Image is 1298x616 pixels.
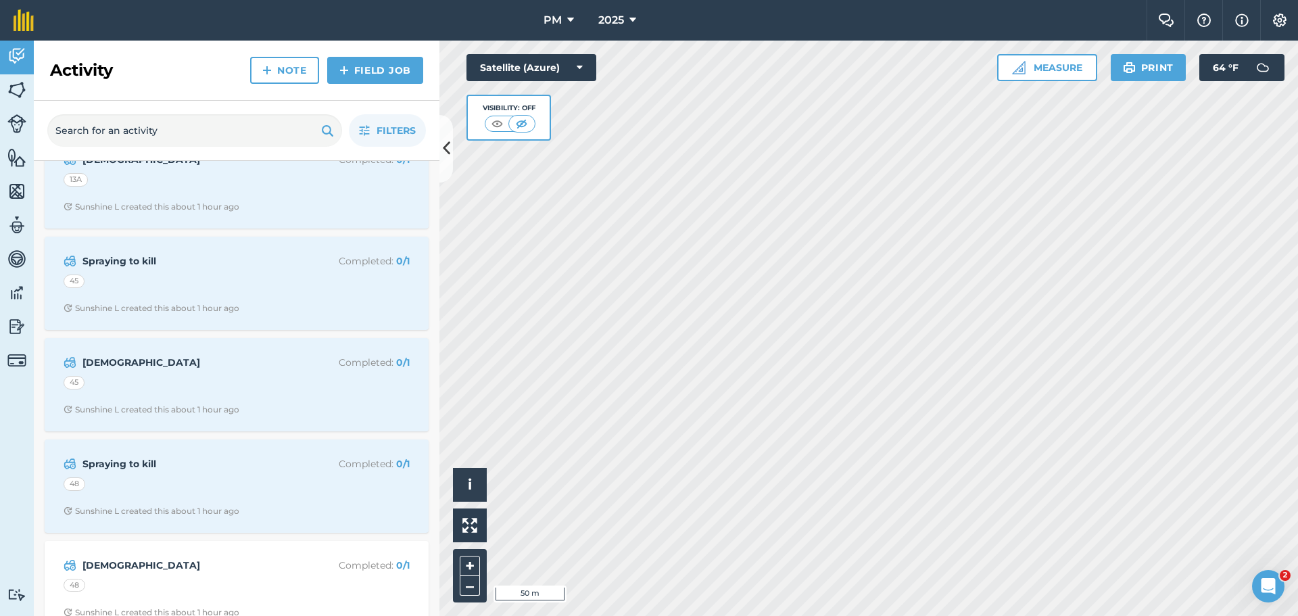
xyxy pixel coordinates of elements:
button: Filters [349,114,426,147]
button: – [460,576,480,596]
button: i [453,468,487,502]
div: Visibility: Off [483,103,535,114]
div: 45 [64,275,85,288]
img: svg+xml;base64,PHN2ZyB4bWxucz0iaHR0cDovL3d3dy53My5vcmcvMjAwMC9zdmciIHdpZHRoPSI1MCIgaGVpZ2h0PSI0MC... [489,117,506,131]
img: Two speech bubbles overlapping with the left bubble in the forefront [1158,14,1174,27]
button: + [460,556,480,576]
img: svg+xml;base64,PD94bWwgdmVyc2lvbj0iMS4wIiBlbmNvZGluZz0idXRmLTgiPz4KPCEtLSBHZW5lcmF0b3I6IEFkb2JlIE... [64,456,76,472]
button: Print [1111,54,1186,81]
iframe: Intercom live chat [1252,570,1284,602]
strong: 0 / 1 [396,153,410,166]
img: svg+xml;base64,PHN2ZyB4bWxucz0iaHR0cDovL3d3dy53My5vcmcvMjAwMC9zdmciIHdpZHRoPSI1MCIgaGVpZ2h0PSI0MC... [513,117,530,131]
img: A cog icon [1272,14,1288,27]
img: svg+xml;base64,PD94bWwgdmVyc2lvbj0iMS4wIiBlbmNvZGluZz0idXRmLTgiPz4KPCEtLSBHZW5lcmF0b3I6IEFkb2JlIE... [7,114,26,133]
img: fieldmargin Logo [14,9,34,31]
span: 64 ° F [1213,54,1239,81]
img: Clock with arrow pointing clockwise [64,202,72,211]
img: A question mark icon [1196,14,1212,27]
strong: 0 / 1 [396,458,410,470]
button: Satellite (Azure) [466,54,596,81]
img: svg+xml;base64,PD94bWwgdmVyc2lvbj0iMS4wIiBlbmNvZGluZz0idXRmLTgiPz4KPCEtLSBHZW5lcmF0b3I6IEFkb2JlIE... [7,283,26,303]
a: Note [250,57,319,84]
img: svg+xml;base64,PD94bWwgdmVyc2lvbj0iMS4wIiBlbmNvZGluZz0idXRmLTgiPz4KPCEtLSBHZW5lcmF0b3I6IEFkb2JlIE... [64,354,76,371]
a: Spraying to killCompleted: 0/145Clock with arrow pointing clockwiseSunshine L created this about ... [53,245,420,322]
div: Sunshine L created this about 1 hour ago [64,404,239,415]
p: Completed : [302,558,410,573]
strong: 0 / 1 [396,356,410,369]
img: Clock with arrow pointing clockwise [64,304,72,312]
img: svg+xml;base64,PD94bWwgdmVyc2lvbj0iMS4wIiBlbmNvZGluZz0idXRmLTgiPz4KPCEtLSBHZW5lcmF0b3I6IEFkb2JlIE... [7,351,26,370]
strong: 0 / 1 [396,559,410,571]
div: 48 [64,477,85,491]
img: Clock with arrow pointing clockwise [64,506,72,515]
p: Completed : [302,456,410,471]
img: svg+xml;base64,PD94bWwgdmVyc2lvbj0iMS4wIiBlbmNvZGluZz0idXRmLTgiPz4KPCEtLSBHZW5lcmF0b3I6IEFkb2JlIE... [7,249,26,269]
div: Sunshine L created this about 1 hour ago [64,202,239,212]
a: [DEMOGRAPHIC_DATA]Completed: 0/145Clock with arrow pointing clockwiseSunshine L created this abou... [53,346,420,423]
img: svg+xml;base64,PHN2ZyB4bWxucz0iaHR0cDovL3d3dy53My5vcmcvMjAwMC9zdmciIHdpZHRoPSIxOSIgaGVpZ2h0PSIyNC... [1123,60,1136,76]
img: svg+xml;base64,PD94bWwgdmVyc2lvbj0iMS4wIiBlbmNvZGluZz0idXRmLTgiPz4KPCEtLSBHZW5lcmF0b3I6IEFkb2JlIE... [7,316,26,337]
img: svg+xml;base64,PD94bWwgdmVyc2lvbj0iMS4wIiBlbmNvZGluZz0idXRmLTgiPz4KPCEtLSBHZW5lcmF0b3I6IEFkb2JlIE... [7,588,26,601]
strong: [DEMOGRAPHIC_DATA] [82,558,297,573]
span: 2 [1280,570,1291,581]
img: svg+xml;base64,PHN2ZyB4bWxucz0iaHR0cDovL3d3dy53My5vcmcvMjAwMC9zdmciIHdpZHRoPSI1NiIgaGVpZ2h0PSI2MC... [7,80,26,100]
span: i [468,476,472,493]
strong: [DEMOGRAPHIC_DATA] [82,355,297,370]
div: 48 [64,579,85,592]
span: 2025 [598,12,624,28]
img: svg+xml;base64,PHN2ZyB4bWxucz0iaHR0cDovL3d3dy53My5vcmcvMjAwMC9zdmciIHdpZHRoPSI1NiIgaGVpZ2h0PSI2MC... [7,181,26,202]
input: Search for an activity [47,114,342,147]
button: 64 °F [1199,54,1284,81]
span: Filters [377,123,416,138]
p: Completed : [302,355,410,370]
img: svg+xml;base64,PHN2ZyB4bWxucz0iaHR0cDovL3d3dy53My5vcmcvMjAwMC9zdmciIHdpZHRoPSIxNCIgaGVpZ2h0PSIyNC... [262,62,272,78]
span: PM [544,12,562,28]
h2: Activity [50,60,113,81]
strong: Spraying to kill [82,456,297,471]
div: 13A [64,173,88,187]
img: svg+xml;base64,PHN2ZyB4bWxucz0iaHR0cDovL3d3dy53My5vcmcvMjAwMC9zdmciIHdpZHRoPSIxOSIgaGVpZ2h0PSIyNC... [321,122,334,139]
img: Four arrows, one pointing top left, one top right, one bottom right and the last bottom left [462,518,477,533]
img: svg+xml;base64,PHN2ZyB4bWxucz0iaHR0cDovL3d3dy53My5vcmcvMjAwMC9zdmciIHdpZHRoPSIxNyIgaGVpZ2h0PSIxNy... [1235,12,1249,28]
div: 45 [64,376,85,389]
strong: 0 / 1 [396,255,410,267]
a: [DEMOGRAPHIC_DATA]Completed: 0/113AClock with arrow pointing clockwiseSunshine L created this abo... [53,143,420,220]
img: Clock with arrow pointing clockwise [64,405,72,414]
div: Sunshine L created this about 1 hour ago [64,506,239,517]
img: svg+xml;base64,PHN2ZyB4bWxucz0iaHR0cDovL3d3dy53My5vcmcvMjAwMC9zdmciIHdpZHRoPSIxNCIgaGVpZ2h0PSIyNC... [339,62,349,78]
img: Ruler icon [1012,61,1026,74]
button: Measure [997,54,1097,81]
img: svg+xml;base64,PD94bWwgdmVyc2lvbj0iMS4wIiBlbmNvZGluZz0idXRmLTgiPz4KPCEtLSBHZW5lcmF0b3I6IEFkb2JlIE... [7,215,26,235]
img: svg+xml;base64,PD94bWwgdmVyc2lvbj0iMS4wIiBlbmNvZGluZz0idXRmLTgiPz4KPCEtLSBHZW5lcmF0b3I6IEFkb2JlIE... [64,253,76,269]
p: Completed : [302,254,410,268]
a: Field Job [327,57,423,84]
img: svg+xml;base64,PD94bWwgdmVyc2lvbj0iMS4wIiBlbmNvZGluZz0idXRmLTgiPz4KPCEtLSBHZW5lcmF0b3I6IEFkb2JlIE... [64,557,76,573]
strong: Spraying to kill [82,254,297,268]
a: Spraying to killCompleted: 0/148Clock with arrow pointing clockwiseSunshine L created this about ... [53,448,420,525]
div: Sunshine L created this about 1 hour ago [64,303,239,314]
img: svg+xml;base64,PD94bWwgdmVyc2lvbj0iMS4wIiBlbmNvZGluZz0idXRmLTgiPz4KPCEtLSBHZW5lcmF0b3I6IEFkb2JlIE... [1249,54,1276,81]
img: svg+xml;base64,PD94bWwgdmVyc2lvbj0iMS4wIiBlbmNvZGluZz0idXRmLTgiPz4KPCEtLSBHZW5lcmF0b3I6IEFkb2JlIE... [7,46,26,66]
img: svg+xml;base64,PHN2ZyB4bWxucz0iaHR0cDovL3d3dy53My5vcmcvMjAwMC9zdmciIHdpZHRoPSI1NiIgaGVpZ2h0PSI2MC... [7,147,26,168]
